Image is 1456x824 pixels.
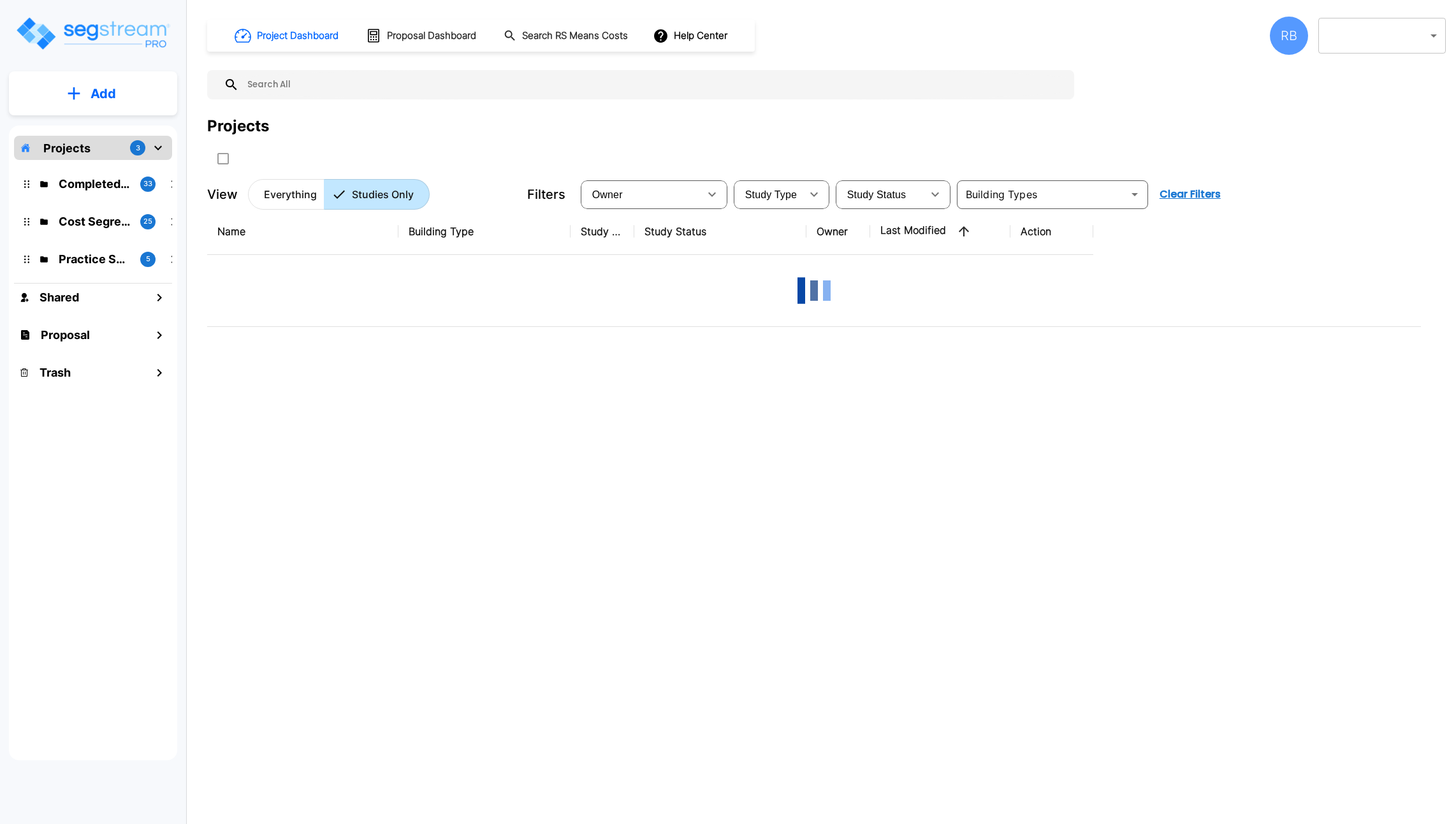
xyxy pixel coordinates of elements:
h1: Proposal [41,326,90,343]
p: Cost Segregation Studies [59,213,130,230]
button: Clear Filters [1154,182,1226,207]
th: Action [1010,208,1093,255]
div: Select [736,177,801,212]
th: Study Type [571,208,634,255]
h1: Shared [40,289,79,306]
div: Select [583,177,699,212]
p: View [207,185,238,204]
button: Search RS Means Costs [499,24,635,48]
button: Help Center [650,24,732,48]
p: Practice Samples [59,250,130,268]
p: 3 [136,143,140,154]
div: RB [1270,17,1308,55]
h1: Search RS Means Costs [522,29,628,43]
p: Projects [43,140,91,157]
img: Loading [789,265,840,316]
input: Building Types [961,185,1123,203]
input: Search All [239,70,1068,99]
th: Name [207,208,398,255]
th: Last Modified [870,208,1010,255]
h1: Project Dashboard [257,29,339,43]
h1: Proposal Dashboard [387,29,476,43]
th: Owner [806,208,870,255]
button: Everything [248,179,324,210]
p: Everything [264,187,317,202]
img: Logo [15,15,171,52]
span: Study Type [745,189,797,200]
p: Filters [527,185,565,204]
th: Study Status [634,208,806,255]
span: Owner [592,189,623,200]
p: Add [91,84,116,103]
div: Platform [248,179,430,210]
p: 33 [143,178,152,189]
div: Projects [207,115,269,138]
button: SelectAll [210,146,236,171]
p: Completed Projects [59,175,130,192]
th: Building Type [398,208,571,255]
div: Select [838,177,922,212]
button: Project Dashboard [229,22,346,50]
p: 25 [143,216,152,227]
h1: Trash [40,364,71,381]
button: Add [9,75,177,112]
button: Proposal Dashboard [361,22,483,49]
span: Study Status [847,189,906,200]
button: Open [1126,185,1144,203]
p: Studies Only [352,187,414,202]
button: Studies Only [324,179,430,210]
p: 5 [146,254,150,264]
